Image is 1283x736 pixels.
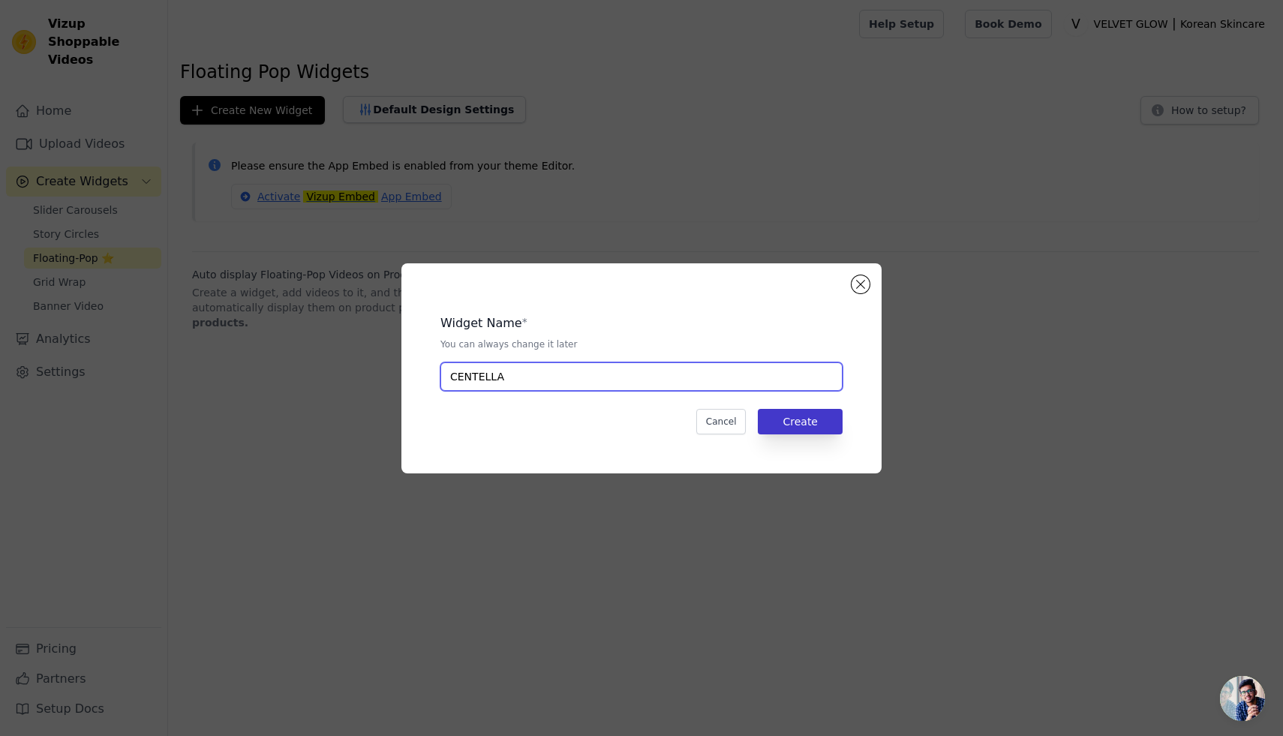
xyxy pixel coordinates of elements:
[852,275,870,293] button: Close modal
[440,338,843,350] p: You can always change it later
[1220,676,1265,721] div: Chat öffnen
[758,409,843,434] button: Create
[696,409,747,434] button: Cancel
[440,314,522,332] legend: Widget Name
